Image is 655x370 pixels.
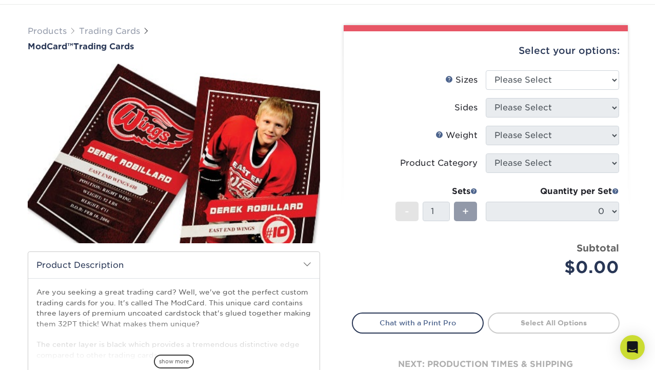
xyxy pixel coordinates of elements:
[400,157,478,169] div: Product Category
[435,129,478,142] div: Weight
[577,242,619,254] strong: Subtotal
[620,335,645,360] div: Open Intercom Messenger
[445,74,478,86] div: Sizes
[28,42,320,51] h1: Trading Cards
[28,42,73,51] span: ModCard™
[36,287,311,360] p: Are you seeking a great trading card? Well, we've got the perfect custom trading cards for you. I...
[154,355,194,368] span: show more
[352,313,484,333] a: Chat with a Print Pro
[28,52,320,255] img: ModCard™ 01
[28,252,320,278] h2: Product Description
[28,26,67,36] a: Products
[486,185,619,198] div: Quantity per Set
[488,313,620,333] a: Select All Options
[454,102,478,114] div: Sides
[352,31,620,70] div: Select your options:
[79,26,140,36] a: Trading Cards
[493,255,619,280] div: $0.00
[395,185,478,198] div: Sets
[405,204,409,219] span: -
[28,42,320,51] a: ModCard™Trading Cards
[462,204,469,219] span: +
